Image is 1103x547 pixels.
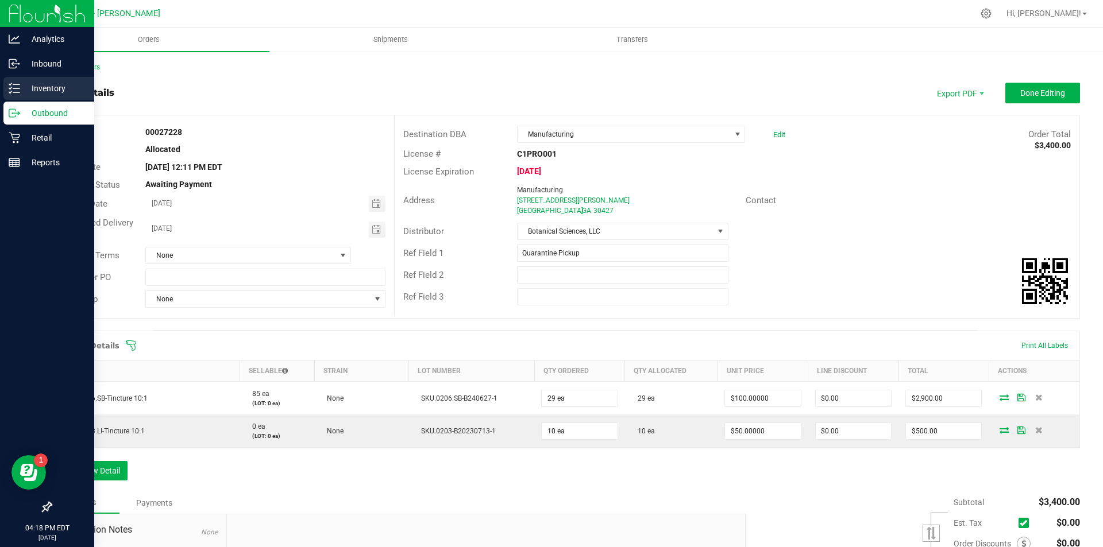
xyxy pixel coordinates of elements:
span: SKU.0203.LI-Tincture 10:1 [59,427,145,435]
span: Calculate excise tax [1019,515,1034,531]
input: 0 [816,423,891,439]
p: [DATE] [5,533,89,542]
span: SKU.0206.SB-B240627-1 [415,394,497,402]
span: Ref Field 2 [403,270,443,280]
span: Shipments [358,34,423,45]
iframe: Resource center unread badge [34,453,48,467]
span: Destination Notes [60,523,218,537]
input: 0 [542,423,617,439]
span: Destination DBA [403,129,466,139]
p: Inventory [20,82,89,95]
span: None [201,528,218,536]
p: Retail [20,131,89,145]
span: Manufacturing [518,126,730,142]
span: Botanical Sciences, LLC [518,223,713,239]
span: Save Order Detail [1013,426,1030,433]
inline-svg: Inventory [9,83,20,94]
input: 0 [725,423,800,439]
span: 10 ea [632,427,655,435]
span: [GEOGRAPHIC_DATA] [517,207,583,215]
button: Done Editing [1005,83,1080,103]
inline-svg: Analytics [9,33,20,45]
p: Reports [20,156,89,169]
a: Orders [28,28,269,52]
inline-svg: Outbound [9,107,20,119]
span: 29 ea [632,394,655,402]
span: $3,400.00 [1039,496,1080,507]
img: Scan me! [1022,258,1068,304]
input: 0 [725,390,800,406]
inline-svg: Reports [9,157,20,168]
p: 04:18 PM EDT [5,523,89,533]
th: Unit Price [718,360,808,382]
span: Distributor [403,226,444,236]
span: Est. Tax [954,518,1014,527]
span: Subtotal [954,498,984,507]
p: Inbound [20,57,89,71]
th: Lot Number [408,360,534,382]
p: (LOT: 0 ea) [246,432,307,440]
div: Manage settings [979,8,993,19]
span: Toggle calendar [369,196,385,212]
a: Edit [773,130,785,139]
span: Contact [746,195,776,205]
strong: Awaiting Payment [145,180,212,189]
span: Delete Order Detail [1030,426,1047,433]
span: None [321,394,344,402]
span: SKU.0206.SB-Tincture 10:1 [59,394,148,402]
a: Transfers [511,28,753,52]
th: Qty Ordered [534,360,624,382]
li: Export PDF [925,83,994,103]
span: Hi, [PERSON_NAME]! [1006,9,1081,18]
span: [STREET_ADDRESS][PERSON_NAME] [517,196,630,204]
span: None [321,427,344,435]
input: 0 [816,390,891,406]
strong: $3,400.00 [1035,141,1071,150]
input: 0 [906,423,981,439]
p: Outbound [20,106,89,120]
span: License # [403,149,441,159]
span: License Expiration [403,166,474,177]
th: Item [52,360,240,382]
strong: C1PRO001 [517,149,557,158]
span: GA1 - [PERSON_NAME] [75,9,160,18]
span: Address [403,195,435,205]
a: Shipments [269,28,511,52]
strong: [DATE] 12:11 PM EDT [145,162,222,172]
iframe: Resource center [11,455,46,490]
th: Sellable [240,360,314,382]
span: Transfers [601,34,664,45]
th: Actions [989,360,1079,382]
input: 0 [542,390,617,406]
span: Done Editing [1020,88,1065,98]
span: $0.00 [1056,517,1080,528]
th: Strain [314,360,408,382]
strong: [DATE] [517,166,541,176]
span: Save Order Detail [1013,394,1030,401]
th: Total [898,360,989,382]
span: Ref Field 1 [403,248,443,258]
span: 85 ea [246,390,269,398]
div: Payments [119,492,188,513]
span: None [146,291,370,307]
span: Requested Delivery Date [60,218,133,241]
span: Delete Order Detail [1030,394,1047,401]
span: , [581,207,582,215]
p: Analytics [20,32,89,46]
span: 30427 [593,207,614,215]
span: Manufacturing [517,186,563,194]
inline-svg: Inbound [9,58,20,69]
qrcode: 00027228 [1022,258,1068,304]
span: SKU.0203-B20230713-1 [415,427,496,435]
span: Orders [122,34,175,45]
inline-svg: Retail [9,132,20,143]
span: Ref Field 3 [403,292,443,302]
span: None [146,247,336,263]
strong: 00027228 [145,127,182,137]
span: GA [582,207,591,215]
th: Qty Allocated [625,360,718,382]
p: (LOT: 0 ea) [246,399,307,408]
span: 0 ea [246,422,265,430]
